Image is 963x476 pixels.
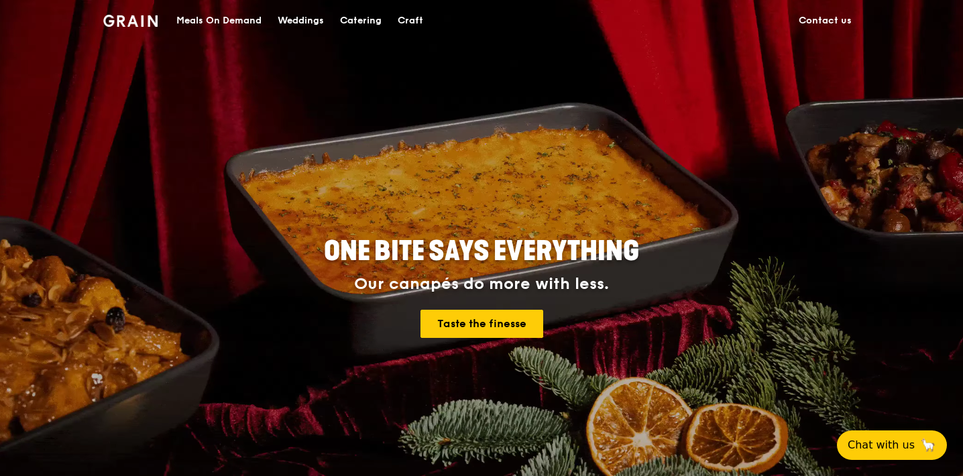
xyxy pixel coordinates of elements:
a: Contact us [791,1,860,41]
img: Grain [103,15,158,27]
span: 🦙 [920,437,936,453]
div: Meals On Demand [176,1,262,41]
a: Taste the finesse [420,310,543,338]
a: Craft [390,1,431,41]
div: Our canapés do more with less. [240,275,723,294]
a: Weddings [270,1,332,41]
span: ONE BITE SAYS EVERYTHING [324,235,639,267]
a: Catering [332,1,390,41]
div: Catering [340,1,382,41]
div: Weddings [278,1,324,41]
div: Craft [398,1,423,41]
button: Chat with us🦙 [837,430,947,460]
span: Chat with us [848,437,915,453]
